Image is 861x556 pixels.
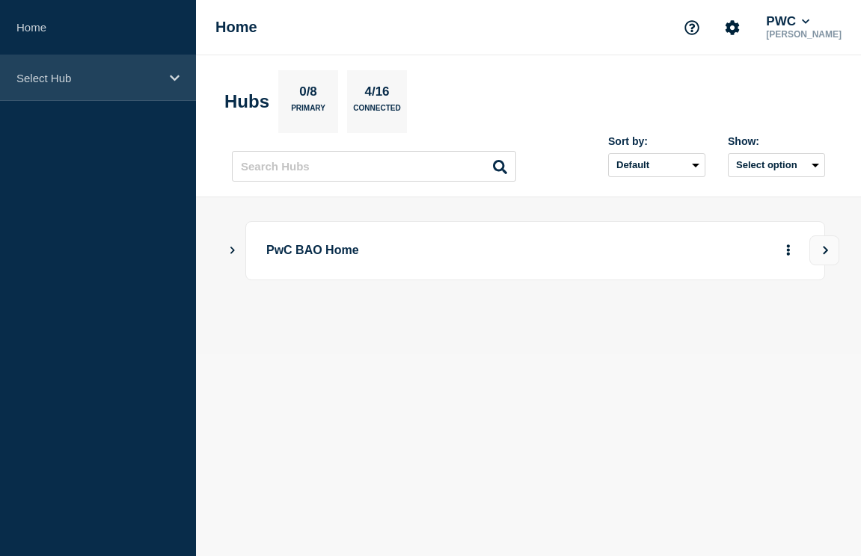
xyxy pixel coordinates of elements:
button: View [809,235,839,265]
div: Sort by: [608,135,705,147]
button: Support [676,12,708,43]
p: 0/8 [294,84,323,104]
input: Search Hubs [232,151,516,182]
button: PWC [763,14,812,29]
button: Account settings [717,12,748,43]
select: Sort by [608,153,705,177]
p: PwC BAO Home [266,237,717,265]
p: Select Hub [16,72,160,84]
p: Connected [353,104,400,120]
button: More actions [779,237,798,265]
p: 4/16 [359,84,395,104]
h1: Home [215,19,257,36]
p: [PERSON_NAME] [763,29,845,40]
p: Primary [291,104,325,120]
h2: Hubs [224,91,269,112]
button: Select option [728,153,825,177]
div: Show: [728,135,825,147]
button: Show Connected Hubs [229,245,236,256]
